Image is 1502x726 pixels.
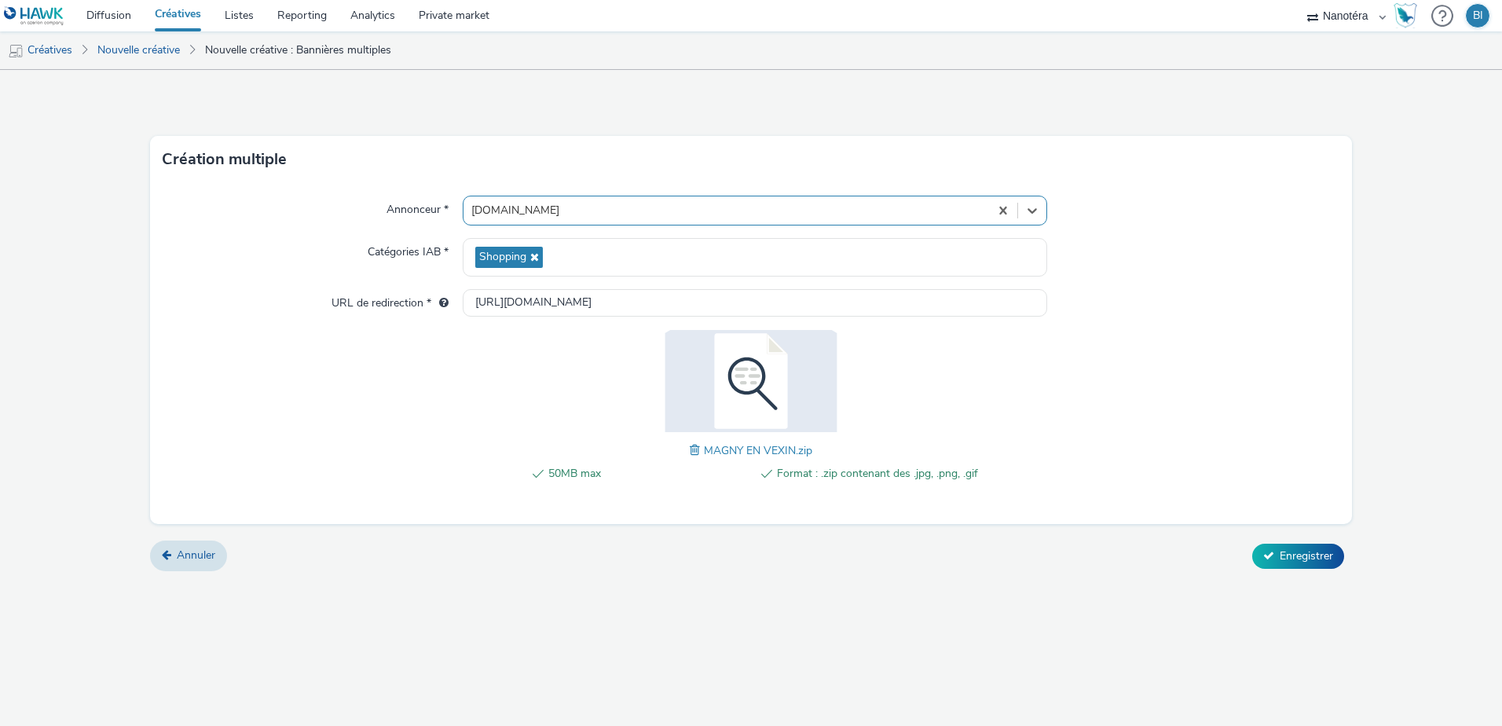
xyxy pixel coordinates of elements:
span: 50MB max [548,464,749,483]
span: Annuler [177,548,215,563]
span: Enregistrer [1280,548,1333,563]
span: MAGNY EN VEXIN.zip [704,443,812,458]
img: undefined Logo [4,6,64,26]
img: mobile [8,43,24,59]
a: Hawk Academy [1394,3,1423,28]
div: L'URL de redirection sera utilisée comme URL de validation avec certains SSP et ce sera l'URL de ... [431,295,449,311]
button: Enregistrer [1252,544,1344,569]
a: Annuler [150,541,227,570]
label: URL de redirection * [325,289,455,311]
span: Shopping [479,251,526,264]
img: MAGNY EN VEXIN.zip [649,330,853,432]
span: Format : .zip contenant des .jpg, .png, .gif [777,464,978,483]
a: Nouvelle créative [90,31,188,69]
img: Hawk Academy [1394,3,1417,28]
label: Annonceur * [380,196,455,218]
a: Nouvelle créative : Bannières multiples [197,31,399,69]
h3: Création multiple [162,148,287,171]
label: Catégories IAB * [361,238,455,260]
input: url... [463,289,1047,317]
div: BI [1473,4,1483,27]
